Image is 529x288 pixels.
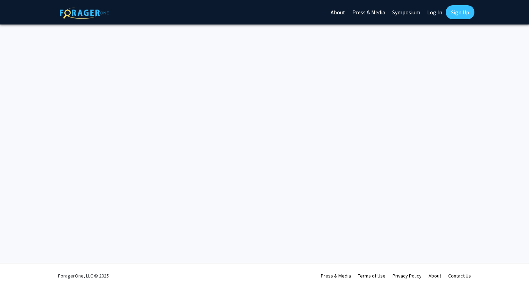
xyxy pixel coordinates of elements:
a: About [429,273,441,279]
div: ForagerOne, LLC © 2025 [58,264,109,288]
a: Press & Media [321,273,351,279]
img: ForagerOne Logo [60,7,109,19]
a: Sign Up [446,5,474,19]
a: Terms of Use [358,273,386,279]
a: Contact Us [448,273,471,279]
a: Privacy Policy [393,273,422,279]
